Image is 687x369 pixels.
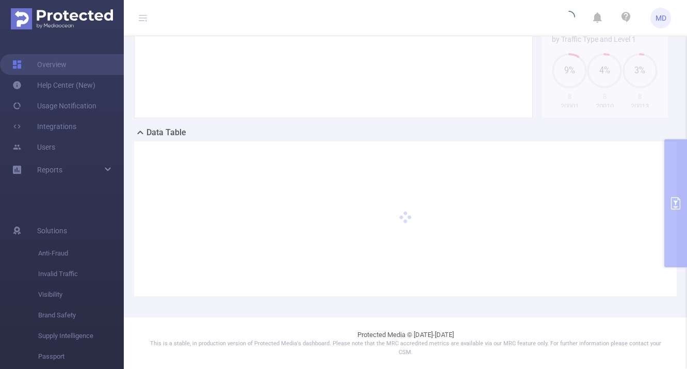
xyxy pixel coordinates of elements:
span: Brand Safety [38,305,124,326]
h2: Data Table [146,126,186,139]
a: Reports [37,159,62,180]
span: Invalid Traffic [38,264,124,284]
span: MD [656,8,666,28]
a: Integrations [12,116,76,137]
a: Overview [12,54,67,75]
a: Users [12,137,55,157]
span: Solutions [37,220,67,241]
i: icon: loading [563,11,575,25]
span: Passport [38,346,124,367]
a: Usage Notification [12,95,96,116]
a: Help Center (New) [12,75,95,95]
span: Visibility [38,284,124,305]
span: Reports [37,166,62,174]
p: This is a stable, in production version of Protected Media's dashboard. Please note that the MRC ... [150,340,661,357]
span: Anti-Fraud [38,243,124,264]
img: Protected Media [11,8,113,29]
span: Supply Intelligence [38,326,124,346]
